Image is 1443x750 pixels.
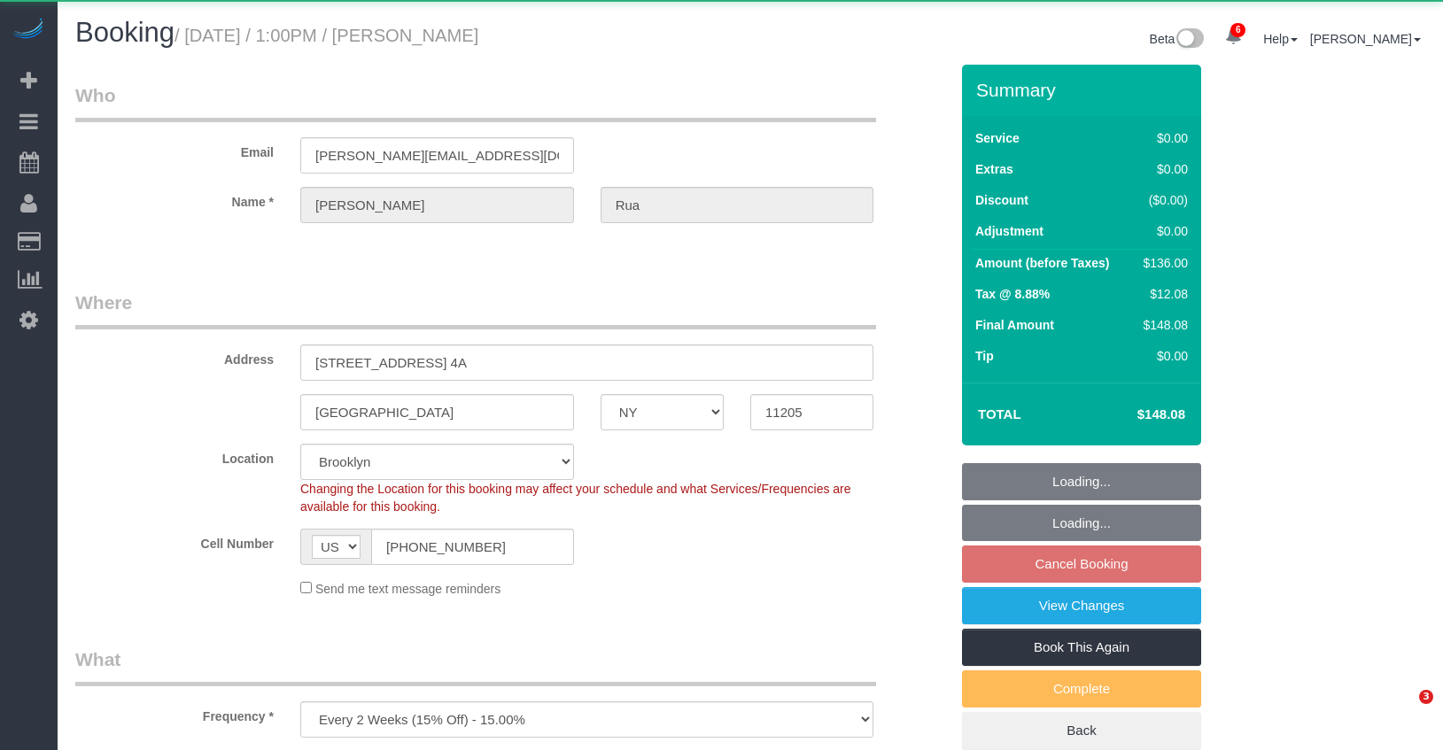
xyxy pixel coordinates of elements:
[1383,690,1425,732] iframe: Intercom live chat
[300,482,851,514] span: Changing the Location for this booking may affect your schedule and what Services/Frequencies are...
[75,82,876,122] legend: Who
[1084,407,1185,422] h4: $148.08
[976,80,1192,100] h3: Summary
[62,701,287,725] label: Frequency *
[75,290,876,329] legend: Where
[1137,285,1188,303] div: $12.08
[75,17,175,48] span: Booking
[300,187,574,223] input: First Name
[11,18,46,43] img: Automaid Logo
[975,347,994,365] label: Tip
[1150,32,1205,46] a: Beta
[962,587,1201,624] a: View Changes
[62,137,287,161] label: Email
[975,191,1028,209] label: Discount
[962,712,1201,749] a: Back
[962,629,1201,666] a: Book This Again
[1137,129,1188,147] div: $0.00
[1419,690,1433,704] span: 3
[75,646,876,686] legend: What
[1137,254,1188,272] div: $136.00
[1216,18,1251,57] a: 6
[1175,28,1204,51] img: New interface
[1230,23,1245,37] span: 6
[62,444,287,468] label: Location
[371,529,574,565] input: Cell Number
[978,406,1021,421] strong: Total
[1137,160,1188,178] div: $0.00
[1137,316,1188,334] div: $148.08
[975,160,1013,178] label: Extras
[1310,32,1421,46] a: [PERSON_NAME]
[300,137,574,174] input: Email
[62,344,287,368] label: Address
[315,582,500,596] span: Send me text message reminders
[1137,191,1188,209] div: ($0.00)
[975,316,1054,334] label: Final Amount
[975,254,1109,272] label: Amount (before Taxes)
[601,187,874,223] input: Last Name
[1137,222,1188,240] div: $0.00
[750,394,873,430] input: Zip Code
[975,129,1020,147] label: Service
[975,285,1050,303] label: Tax @ 8.88%
[1263,32,1298,46] a: Help
[300,394,574,430] input: City
[62,529,287,553] label: Cell Number
[1137,347,1188,365] div: $0.00
[975,222,1043,240] label: Adjustment
[62,187,287,211] label: Name *
[175,26,478,45] small: / [DATE] / 1:00PM / [PERSON_NAME]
